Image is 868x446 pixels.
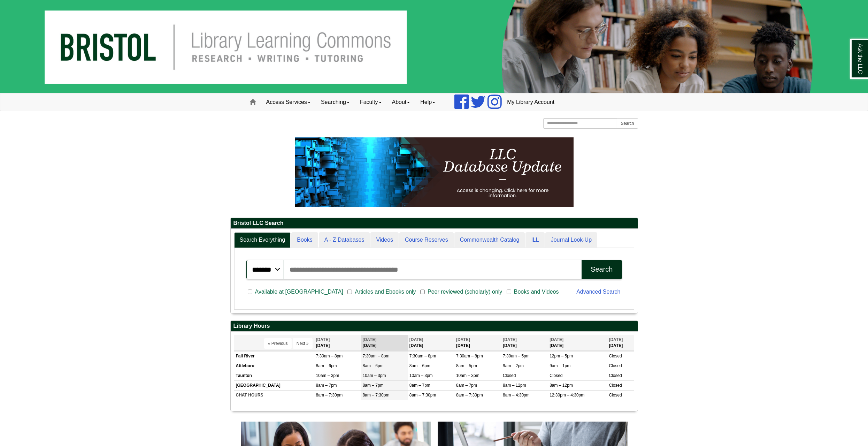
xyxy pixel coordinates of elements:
[361,335,408,351] th: [DATE]
[420,289,425,295] input: Peer reviewed (scholarly) only
[503,354,530,358] span: 7:30am – 5pm
[550,383,573,388] span: 8am – 12pm
[454,335,501,351] th: [DATE]
[231,321,638,332] h2: Library Hours
[525,232,544,248] a: ILL
[399,232,454,248] a: Course Reserves
[409,337,423,342] span: [DATE]
[503,373,516,378] span: Closed
[355,93,387,111] a: Faculty
[234,391,314,400] td: CHAT HOURS
[234,371,314,381] td: Taunton
[234,381,314,391] td: [GEOGRAPHIC_DATA]
[409,383,430,388] span: 8am – 7pm
[548,335,607,351] th: [DATE]
[609,337,623,342] span: [DATE]
[456,393,483,398] span: 8am – 7:30pm
[545,232,597,248] a: Journal Look-Up
[503,383,526,388] span: 8am – 12pm
[319,232,370,248] a: A - Z Databases
[503,393,530,398] span: 8am – 4:30pm
[363,373,386,378] span: 10am – 3pm
[591,265,613,273] div: Search
[409,393,436,398] span: 8am – 7:30pm
[425,288,505,296] span: Peer reviewed (scholarly) only
[293,338,313,349] button: Next »
[295,137,574,207] img: HTML tutorial
[248,289,252,295] input: Available at [GEOGRAPHIC_DATA]
[316,337,330,342] span: [DATE]
[252,288,346,296] span: Available at [GEOGRAPHIC_DATA]
[550,354,573,358] span: 12pm – 5pm
[511,288,562,296] span: Books and Videos
[316,354,343,358] span: 7:30am – 8pm
[408,335,454,351] th: [DATE]
[609,383,622,388] span: Closed
[261,93,316,111] a: Access Services
[387,93,415,111] a: About
[264,338,292,349] button: « Previous
[363,393,390,398] span: 8am – 7:30pm
[550,393,584,398] span: 12:30pm – 4:30pm
[415,93,440,111] a: Help
[576,289,620,295] a: Advanced Search
[234,361,314,371] td: Attleboro
[347,289,352,295] input: Articles and Ebooks only
[550,337,563,342] span: [DATE]
[231,218,638,229] h2: Bristol LLC Search
[456,337,470,342] span: [DATE]
[503,337,517,342] span: [DATE]
[234,232,291,248] a: Search Everything
[316,383,337,388] span: 8am – 7pm
[456,354,483,358] span: 7:30am – 8pm
[363,363,384,368] span: 8am – 6pm
[582,260,622,279] button: Search
[409,354,436,358] span: 7:30am – 8pm
[456,373,479,378] span: 10am – 3pm
[409,373,433,378] span: 10am – 3pm
[607,335,634,351] th: [DATE]
[609,393,622,398] span: Closed
[316,363,337,368] span: 8am – 6pm
[550,373,562,378] span: Closed
[314,335,361,351] th: [DATE]
[291,232,318,248] a: Books
[454,232,525,248] a: Commonwealth Catalog
[363,354,390,358] span: 7:30am – 8pm
[550,363,570,368] span: 9am – 1pm
[609,363,622,368] span: Closed
[456,363,477,368] span: 8am – 5pm
[507,289,511,295] input: Books and Videos
[316,393,343,398] span: 8am – 7:30pm
[609,373,622,378] span: Closed
[316,93,355,111] a: Searching
[316,373,339,378] span: 10am – 3pm
[503,363,524,368] span: 9am – 2pm
[502,93,560,111] a: My Library Account
[363,383,384,388] span: 8am – 7pm
[409,363,430,368] span: 8am – 6pm
[456,383,477,388] span: 8am – 7pm
[234,351,314,361] td: Fall River
[609,354,622,358] span: Closed
[352,288,418,296] span: Articles and Ebooks only
[370,232,399,248] a: Videos
[617,118,638,129] button: Search
[363,337,377,342] span: [DATE]
[501,335,548,351] th: [DATE]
